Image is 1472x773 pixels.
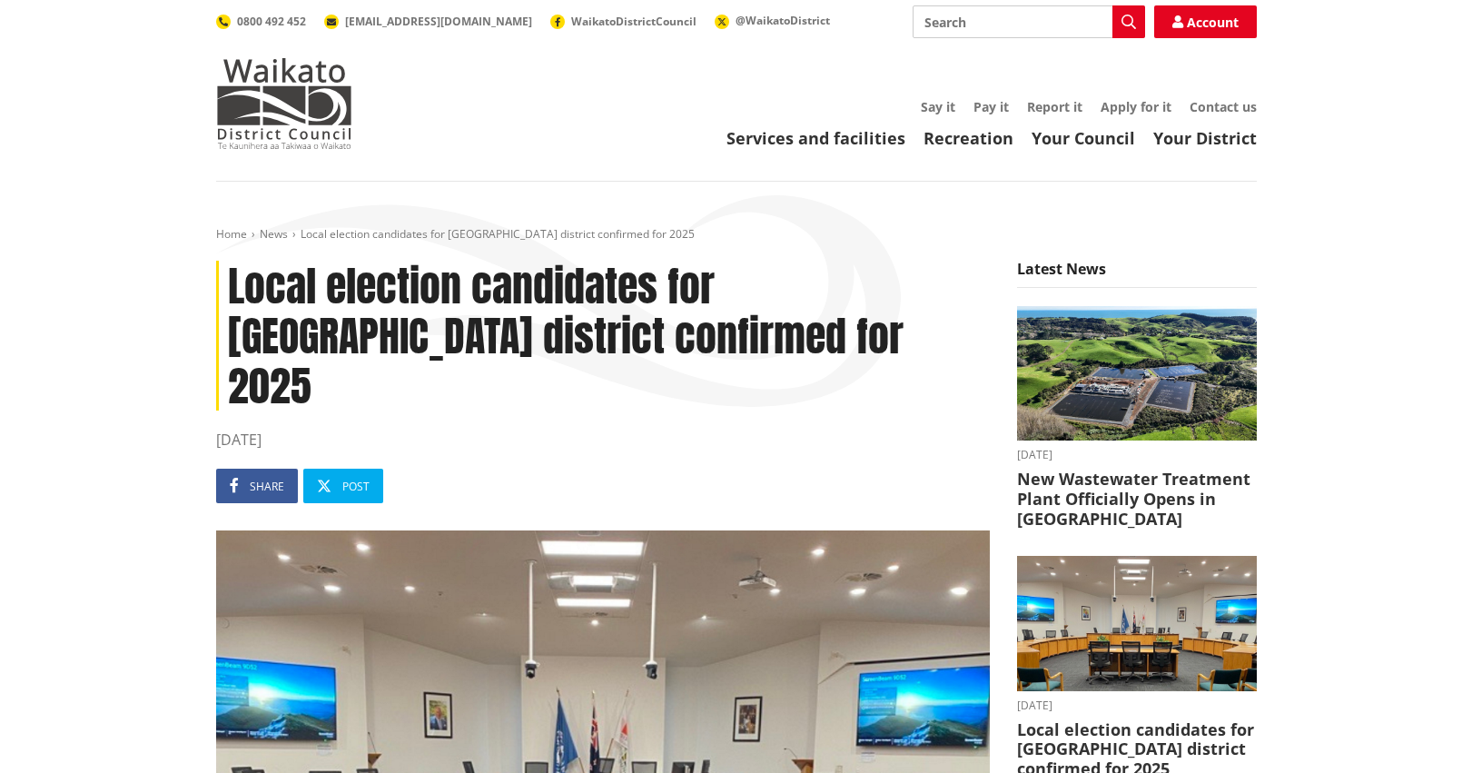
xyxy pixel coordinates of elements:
[216,429,990,451] time: [DATE]
[216,469,298,503] a: Share
[1027,98,1082,115] a: Report it
[1017,700,1257,711] time: [DATE]
[216,14,306,29] a: 0800 492 452
[216,226,247,242] a: Home
[1190,98,1257,115] a: Contact us
[260,226,288,242] a: News
[1017,261,1257,288] h5: Latest News
[1017,306,1257,529] a: [DATE] New Wastewater Treatment Plant Officially Opens in [GEOGRAPHIC_DATA]
[1017,450,1257,461] time: [DATE]
[921,98,955,115] a: Say it
[303,469,383,503] a: Post
[1017,556,1257,691] img: Chambers
[216,227,1257,243] nav: breadcrumb
[250,479,284,494] span: Share
[237,14,306,29] span: 0800 492 452
[924,127,1013,149] a: Recreation
[216,261,990,411] h1: Local election candidates for [GEOGRAPHIC_DATA] district confirmed for 2025
[1032,127,1135,149] a: Your Council
[571,14,696,29] span: WaikatoDistrictCouncil
[715,13,830,28] a: @WaikatoDistrict
[736,13,830,28] span: @WaikatoDistrict
[726,127,905,149] a: Services and facilities
[345,14,532,29] span: [EMAIL_ADDRESS][DOMAIN_NAME]
[550,14,696,29] a: WaikatoDistrictCouncil
[1101,98,1171,115] a: Apply for it
[342,479,370,494] span: Post
[301,226,695,242] span: Local election candidates for [GEOGRAPHIC_DATA] district confirmed for 2025
[1154,5,1257,38] a: Account
[973,98,1009,115] a: Pay it
[1017,306,1257,441] img: Raglan WWTP facility
[324,14,532,29] a: [EMAIL_ADDRESS][DOMAIN_NAME]
[1153,127,1257,149] a: Your District
[913,5,1145,38] input: Search input
[216,58,352,149] img: Waikato District Council - Te Kaunihera aa Takiwaa o Waikato
[1017,470,1257,529] h3: New Wastewater Treatment Plant Officially Opens in [GEOGRAPHIC_DATA]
